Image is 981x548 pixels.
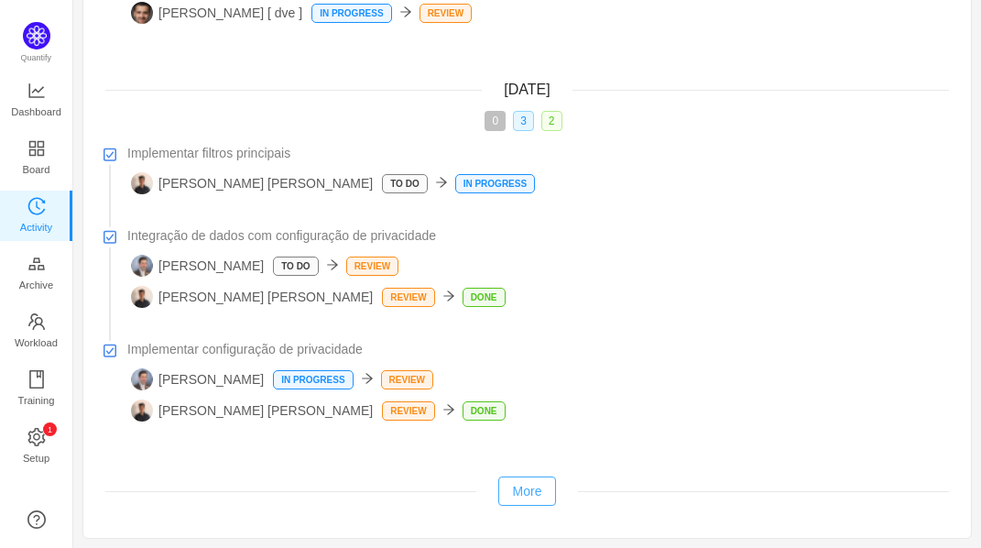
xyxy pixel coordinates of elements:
[485,111,506,131] span: 0
[274,371,352,389] p: In Progress
[131,255,264,277] span: [PERSON_NAME]
[27,510,46,529] a: icon: question-circle
[131,400,153,422] img: JG
[131,2,153,24] img: DS
[347,258,398,275] p: REVIEW
[27,429,46,466] a: icon: settingSetup
[504,82,550,97] span: [DATE]
[27,197,46,215] i: icon: history
[127,340,949,359] a: Implementar configuração de privacidade
[43,422,57,436] sup: 1
[326,258,339,271] i: icon: arrow-right
[131,368,153,390] img: FD
[47,422,51,436] p: 1
[463,289,505,306] p: Done
[27,312,46,331] i: icon: team
[27,256,46,292] a: Archive
[513,111,534,131] span: 3
[27,198,46,235] a: Activity
[19,267,53,303] span: Archive
[382,371,432,389] p: REVIEW
[131,286,153,308] img: JG
[27,140,46,177] a: Board
[383,402,433,420] p: REVIEW
[27,313,46,350] a: Workload
[27,371,46,408] a: Training
[541,111,562,131] span: 2
[361,372,374,385] i: icon: arrow-right
[131,400,373,422] span: [PERSON_NAME] [PERSON_NAME]
[383,289,433,306] p: REVIEW
[20,209,52,246] span: Activity
[442,403,455,416] i: icon: arrow-right
[27,255,46,273] i: icon: gold
[127,340,363,359] span: Implementar configuração de privacidade
[399,5,412,18] i: icon: arrow-right
[127,144,949,163] a: Implementar filtros principais
[27,82,46,119] a: Dashboard
[11,93,61,130] span: Dashboard
[383,175,426,192] p: To Do
[442,290,455,302] i: icon: arrow-right
[21,53,52,62] span: Quantify
[127,144,290,163] span: Implementar filtros principais
[131,172,153,194] img: JG
[435,176,448,189] i: icon: arrow-right
[23,22,50,49] img: Quantify
[131,172,373,194] span: [PERSON_NAME] [PERSON_NAME]
[498,477,557,506] button: More
[312,5,390,22] p: In Progress
[420,5,471,22] p: REVIEW
[274,258,317,275] p: To Do
[27,428,46,446] i: icon: setting
[27,139,46,158] i: icon: appstore
[131,368,264,390] span: [PERSON_NAME]
[456,175,534,192] p: In Progress
[27,82,46,100] i: icon: line-chart
[131,2,302,24] span: [PERSON_NAME] [ dve ]
[131,255,153,277] img: FD
[23,151,50,188] span: Board
[23,440,49,477] span: Setup
[27,370,46,389] i: icon: book
[127,226,436,246] span: Integração de dados com configuração de privacidade
[131,286,373,308] span: [PERSON_NAME] [PERSON_NAME]
[127,226,949,246] a: Integração de dados com configuração de privacidade
[17,382,54,419] span: Training
[15,324,58,361] span: Workload
[463,402,505,420] p: Done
